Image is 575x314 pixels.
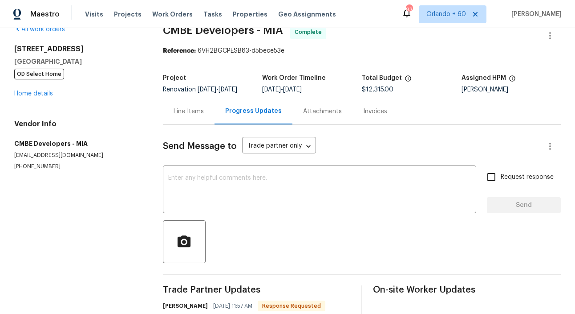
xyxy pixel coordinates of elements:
h6: [PERSON_NAME] [163,302,208,310]
p: [PHONE_NUMBER] [14,163,142,170]
span: Send Message to [163,142,237,151]
h5: Total Budget [362,75,402,81]
span: [DATE] [283,87,302,93]
span: Renovation [163,87,237,93]
div: 6VH2BGCPESB83-d5bece53e [163,46,561,55]
h5: Work Order Timeline [262,75,326,81]
div: Trade partner only [242,139,316,154]
span: [PERSON_NAME] [508,10,562,19]
h2: [STREET_ADDRESS] [14,45,142,54]
span: The hpm assigned to this work order. [509,75,516,87]
a: Home details [14,91,53,97]
span: [DATE] [198,87,216,93]
span: Properties [233,10,267,19]
p: [EMAIL_ADDRESS][DOMAIN_NAME] [14,152,142,159]
span: Trade Partner Updates [163,285,351,294]
h5: Assigned HPM [462,75,506,81]
h5: Project [163,75,186,81]
span: Geo Assignments [278,10,336,19]
span: Request response [501,173,554,182]
div: 830 [406,5,412,14]
span: [DATE] [219,87,237,93]
span: The total cost of line items that have been proposed by Opendoor. This sum includes line items th... [405,75,412,87]
span: - [262,87,302,93]
h4: Vendor Info [14,120,142,128]
span: On-site Worker Updates [373,285,561,294]
span: CMBE Developers - MIA [163,25,283,36]
span: Projects [114,10,142,19]
a: All work orders [14,26,65,33]
div: Progress Updates [225,107,282,116]
span: Visits [85,10,103,19]
h5: CMBE Developers - MIA [14,139,142,148]
span: Orlando + 60 [426,10,466,19]
span: Complete [295,28,325,37]
div: Line Items [174,107,204,116]
span: Maestro [30,10,60,19]
h5: [GEOGRAPHIC_DATA] [14,57,142,66]
span: Work Orders [152,10,193,19]
div: [PERSON_NAME] [462,87,561,93]
div: Invoices [363,107,387,116]
span: [DATE] [262,87,281,93]
div: Attachments [303,107,342,116]
b: Reference: [163,48,196,54]
span: OD Select Home [14,69,64,79]
span: [DATE] 11:57 AM [213,302,252,310]
span: $12,315.00 [362,87,393,93]
span: Response Requested [259,302,324,310]
span: Tasks [203,11,222,17]
span: - [198,87,237,93]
